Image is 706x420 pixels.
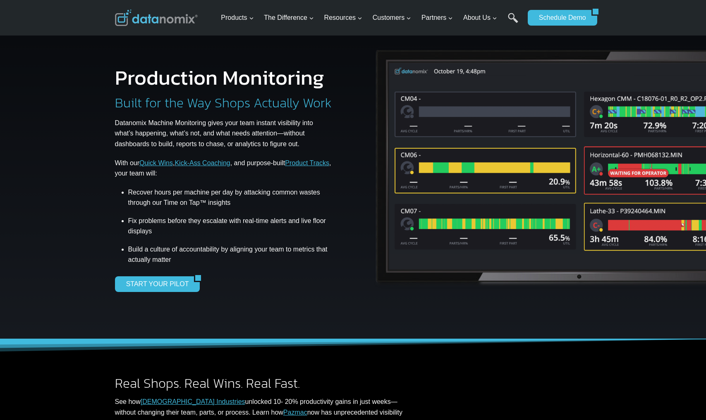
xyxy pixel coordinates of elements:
[218,5,524,31] nav: Primary Navigation
[128,187,333,211] li: Recover hours per machine per day by attacking common wastes through our Time on Tap™ insights
[128,211,333,241] li: Fix problems before they escalate with real-time alerts and live floor displays
[221,12,254,23] span: Products
[115,9,198,26] img: Datanomix
[324,12,362,23] span: Resources
[141,398,245,405] a: [DEMOGRAPHIC_DATA] Industries
[115,276,194,292] a: START YOUR PILOT
[115,118,333,149] p: Datanomix Machine Monitoring gives your team instant visibility into what’s happening, what’s not...
[528,10,591,26] a: Schedule Demo
[285,159,329,166] a: Product Tracks
[373,12,411,23] span: Customers
[139,159,173,166] a: Quick Wins
[115,96,332,109] h2: Built for the Way Shops Actually Work
[175,159,230,166] a: Kick-Ass Coaching
[508,13,518,31] a: Search
[115,158,333,179] p: With our , , and purpose-built , your team will:
[115,67,324,88] h1: Production Monitoring
[115,377,418,390] h2: Real Shops. Real Wins. Real Fast.
[283,409,307,416] a: Pazmac
[463,12,497,23] span: About Us
[128,241,333,268] li: Build a culture of accountability by aligning your team to metrics that actually matter
[421,12,453,23] span: Partners
[264,12,314,23] span: The Difference
[665,380,706,420] iframe: Chat Widget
